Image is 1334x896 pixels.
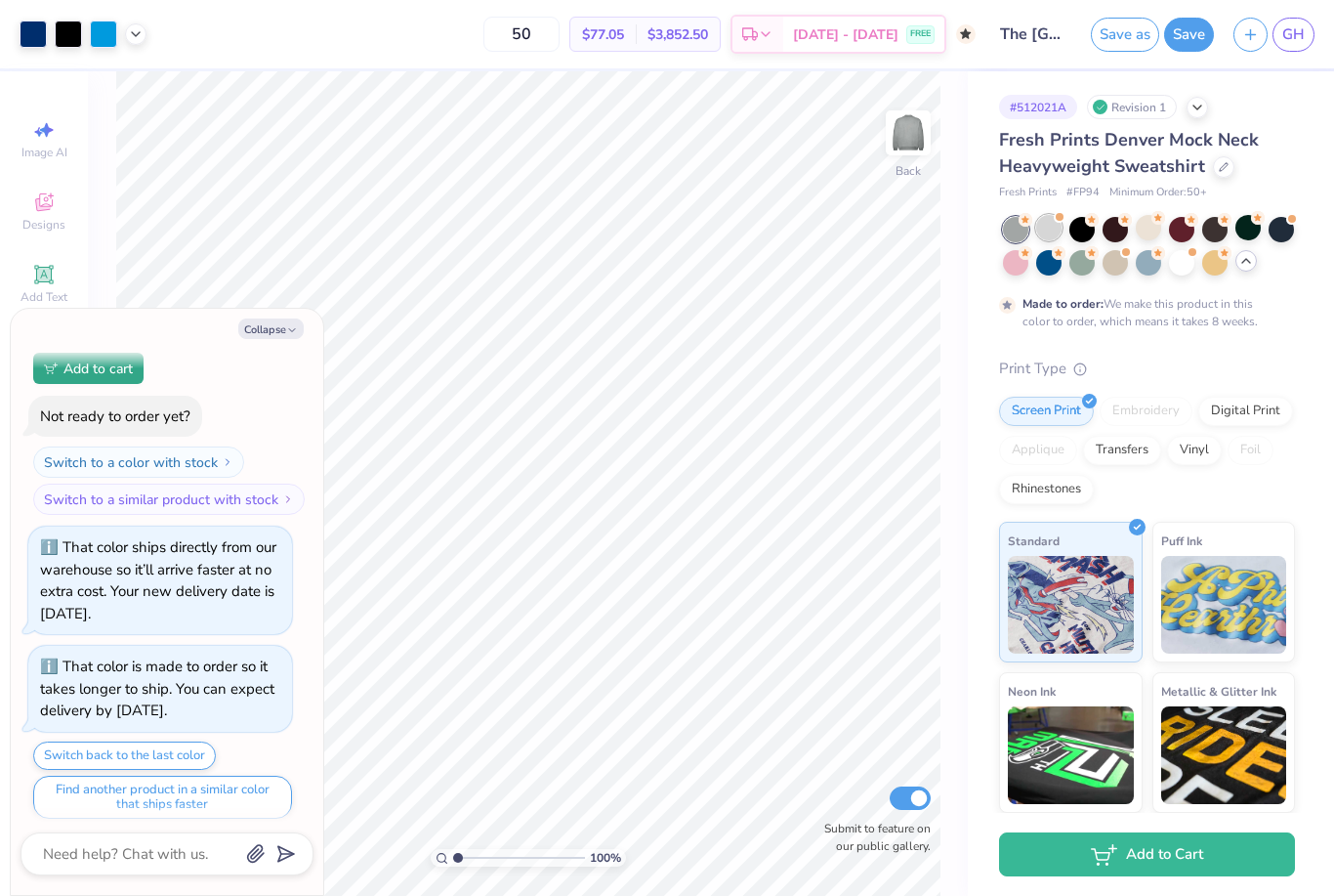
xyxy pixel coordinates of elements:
div: Digital Print [1198,397,1293,426]
button: Save as [1091,18,1159,52]
div: # 512021A [999,95,1077,119]
label: Submit to feature on our public gallery. [813,820,931,855]
div: Print Type [999,358,1295,380]
button: Add to Cart [999,832,1295,876]
input: Untitled Design [985,15,1081,54]
span: $77.05 [582,24,624,45]
span: Minimum Order: 50 + [1109,185,1207,201]
span: FREE [910,27,931,41]
button: Switch back to the last color [33,742,216,770]
button: Switch to a similar product with stock [33,484,305,515]
button: Save [1164,18,1214,52]
img: Switch to a color with stock [222,456,233,468]
img: Back [889,113,928,152]
img: Standard [1008,556,1134,654]
input: – – [483,17,560,52]
button: Add to cart [33,353,144,384]
div: Embroidery [1100,397,1192,426]
button: Find another product in a similar color that ships faster [33,776,292,819]
span: Fresh Prints [999,185,1057,201]
div: Screen Print [999,397,1094,426]
img: Neon Ink [1008,706,1134,804]
div: Vinyl [1167,436,1222,465]
div: Back [896,162,921,180]
span: # FP94 [1066,185,1100,201]
span: Neon Ink [1008,681,1056,702]
div: We make this product in this color to order, which means it takes 8 weeks. [1022,295,1263,330]
span: Standard [1008,531,1060,551]
a: GH [1272,18,1314,52]
div: Revision 1 [1087,95,1177,119]
span: GH [1282,23,1305,46]
span: Fresh Prints Denver Mock Neck Heavyweight Sweatshirt [999,128,1259,178]
div: Not ready to order yet? [40,406,190,426]
div: Rhinestones [999,475,1094,504]
span: Puff Ink [1161,531,1202,551]
img: Add to cart [44,363,58,374]
span: Image AI [21,145,67,160]
img: Metallic & Glitter Ink [1161,706,1287,804]
span: Designs [22,217,65,233]
div: That color is made to order so it takes longer to ship. You can expect delivery by [DATE]. [40,657,274,720]
div: Transfers [1083,436,1161,465]
img: Puff Ink [1161,556,1287,654]
span: [DATE] - [DATE] [793,24,898,45]
div: Foil [1228,436,1273,465]
span: Add Text [21,289,67,305]
span: $3,852.50 [647,24,708,45]
button: Collapse [238,319,304,339]
strong: Made to order: [1022,296,1104,312]
img: Switch to a similar product with stock [282,493,294,505]
span: Metallic & Glitter Ink [1161,681,1276,702]
button: Switch to a color with stock [33,447,244,478]
div: Applique [999,436,1077,465]
div: That color ships directly from our warehouse so it’ll arrive faster at no extra cost. Your new de... [40,537,276,623]
span: 100 % [590,849,621,867]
